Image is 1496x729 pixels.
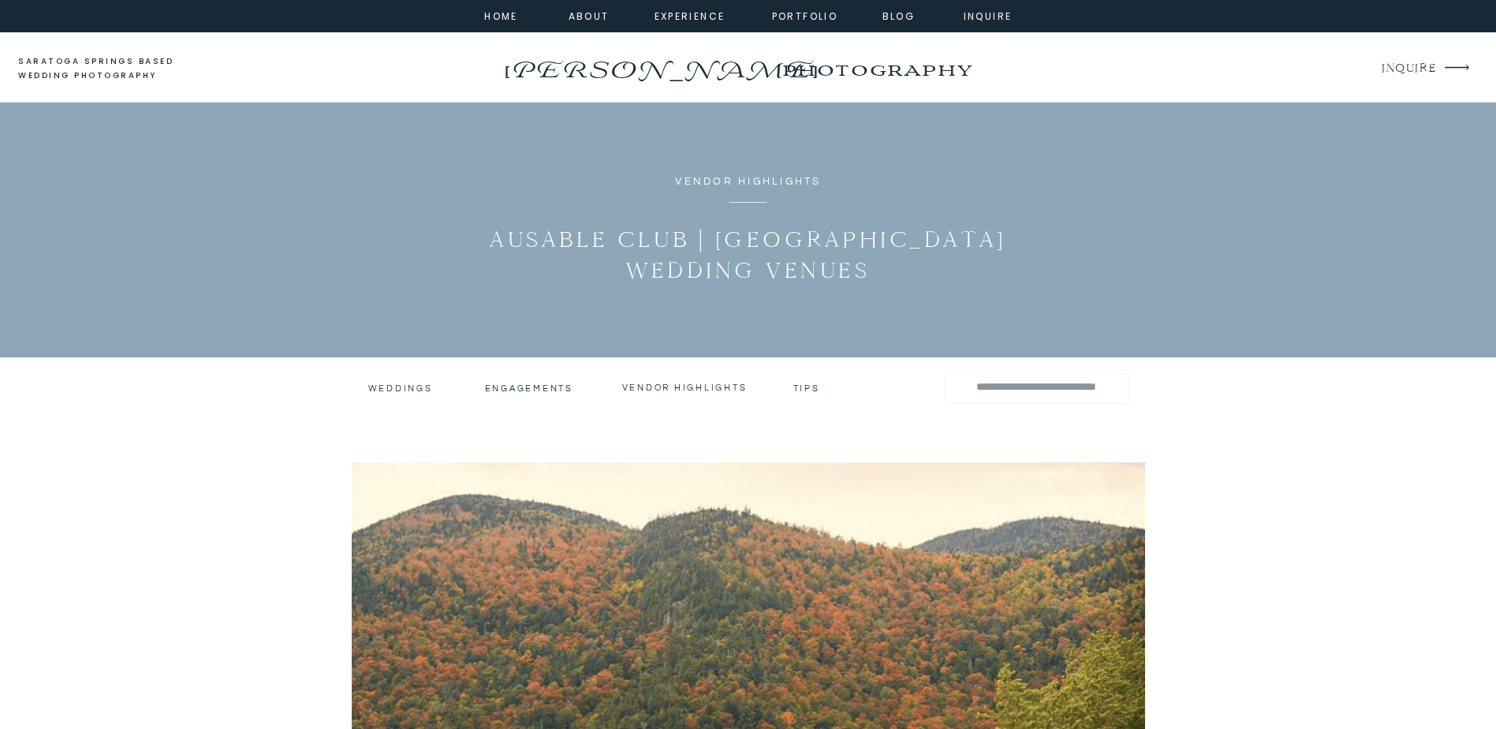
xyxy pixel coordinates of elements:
a: inquire [960,8,1017,22]
a: experience [655,8,718,22]
a: Vendor Highlights [675,176,821,187]
a: about [569,8,604,22]
a: portfolio [771,8,839,22]
a: engagements [485,383,577,394]
a: home [480,8,523,22]
a: vendor highlights [622,382,748,393]
h1: Ausable Club | [GEOGRAPHIC_DATA] Wedding Venues [471,224,1026,286]
a: [PERSON_NAME] [500,51,821,77]
a: Weddings [368,383,431,394]
a: tips [793,383,823,391]
a: photography [751,47,1002,91]
a: INQUIRE [1382,58,1434,80]
a: saratoga springs based wedding photography [18,54,203,84]
a: Blog [871,8,927,22]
